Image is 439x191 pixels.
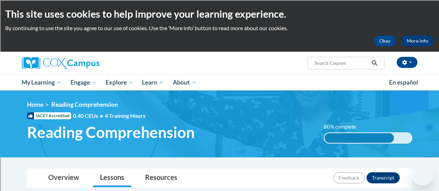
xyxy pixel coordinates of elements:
button: Account Settings [397,57,417,68]
a: Learn [137,75,168,90]
span: Explore [105,78,133,87]
span: En español [389,79,418,86]
span: Reading Comprehension [51,101,118,108]
a: My Learning [17,75,66,90]
span: About [173,78,196,87]
span: My Learning [22,78,61,87]
span: IACET Accredited [27,112,71,119]
div: 80% complete [324,133,394,143]
a: Engage [66,75,101,90]
input: Search Courses [314,59,369,67]
a: Home [27,101,43,108]
span: 4 Training Hours [105,112,145,119]
span: 0.40 CEUs [73,112,105,120]
span: • [100,112,103,119]
div: Main menu [17,75,423,90]
a: Cox Campus [22,57,147,69]
a: Explore [101,75,138,90]
span: Engage [70,78,96,87]
a: About [168,75,201,90]
span: Reading Comprehension [27,123,195,141]
button: Search [369,59,380,67]
a: En español [385,75,423,90]
label: 80% complete [324,123,364,131]
span: Learn [142,78,164,87]
img: Cox Campus [22,57,100,69]
iframe: Button to launch messaging window [411,163,433,185]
